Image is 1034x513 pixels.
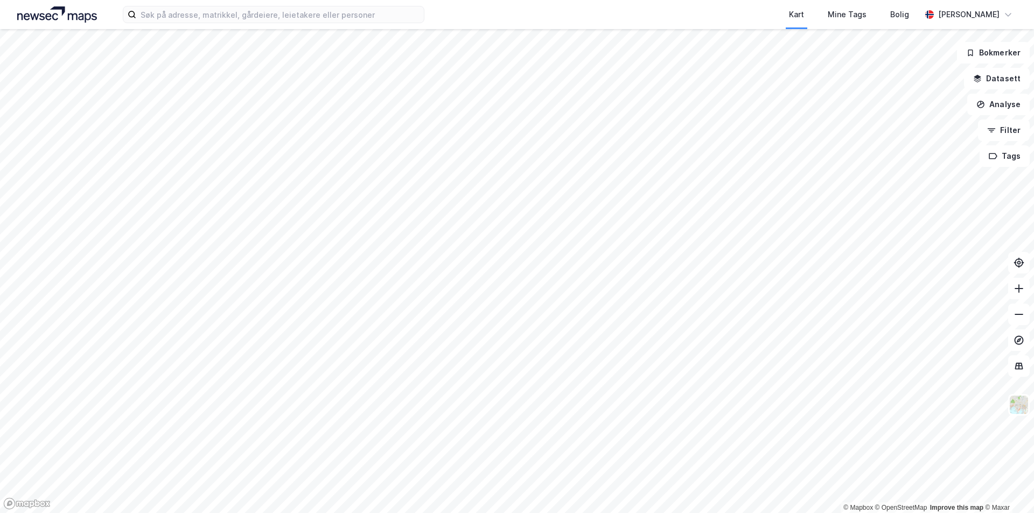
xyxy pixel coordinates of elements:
[930,504,983,511] a: Improve this map
[3,497,51,510] a: Mapbox homepage
[875,504,927,511] a: OpenStreetMap
[978,120,1030,141] button: Filter
[980,461,1034,513] iframe: Chat Widget
[938,8,1000,21] div: [PERSON_NAME]
[828,8,867,21] div: Mine Tags
[980,145,1030,167] button: Tags
[1009,395,1029,415] img: Z
[789,8,804,21] div: Kart
[890,8,909,21] div: Bolig
[967,94,1030,115] button: Analyse
[17,6,97,23] img: logo.a4113a55bc3d86da70a041830d287a7e.svg
[136,6,424,23] input: Søk på adresse, matrikkel, gårdeiere, leietakere eller personer
[964,68,1030,89] button: Datasett
[957,42,1030,64] button: Bokmerker
[843,504,873,511] a: Mapbox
